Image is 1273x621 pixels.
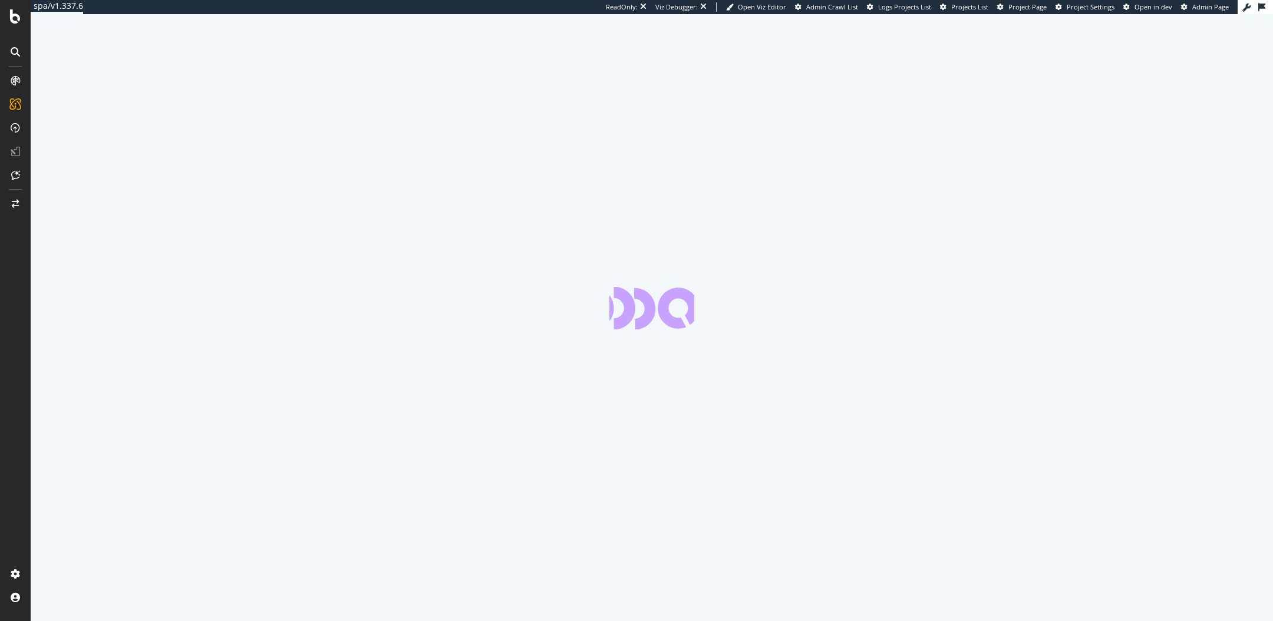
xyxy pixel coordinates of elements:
span: Project Page [1008,2,1047,11]
a: Admin Crawl List [795,2,858,12]
a: Project Page [997,2,1047,12]
div: ReadOnly: [606,2,638,12]
span: Admin Crawl List [806,2,858,11]
span: Logs Projects List [878,2,931,11]
div: Viz Debugger: [655,2,698,12]
a: Project Settings [1056,2,1114,12]
a: Open Viz Editor [726,2,786,12]
span: Open Viz Editor [738,2,786,11]
span: Project Settings [1067,2,1114,11]
span: Projects List [951,2,988,11]
span: Open in dev [1135,2,1172,11]
a: Logs Projects List [867,2,931,12]
span: Admin Page [1192,2,1229,11]
a: Projects List [940,2,988,12]
a: Admin Page [1181,2,1229,12]
a: Open in dev [1123,2,1172,12]
div: animation [609,287,694,329]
